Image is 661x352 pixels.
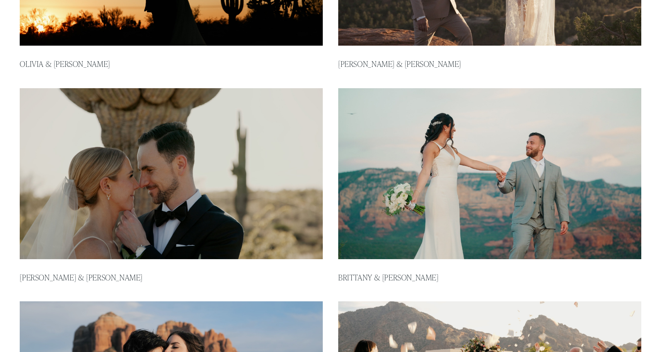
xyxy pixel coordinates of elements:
[18,87,324,260] img: Catherine &amp; Patrick
[20,272,143,282] a: [PERSON_NAME] & [PERSON_NAME]
[20,58,110,69] a: Olivia & [PERSON_NAME]
[338,58,461,69] a: [PERSON_NAME] & [PERSON_NAME]
[338,272,439,282] a: Brittany & [PERSON_NAME]
[337,87,643,260] img: Brittany &amp; Anthony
